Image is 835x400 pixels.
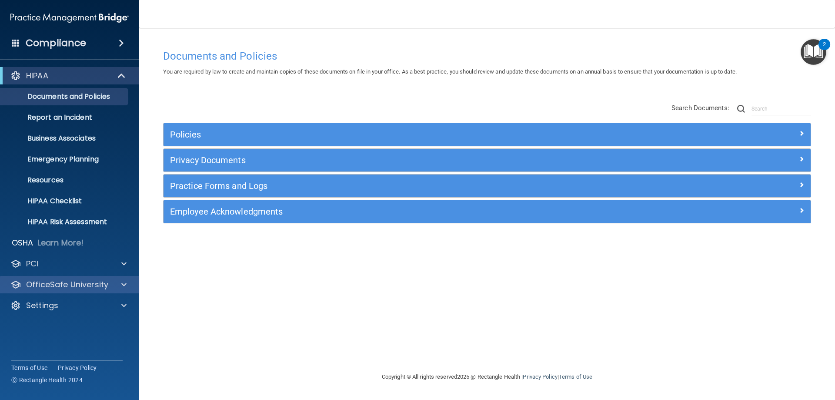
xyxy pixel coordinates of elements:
img: ic-search.3b580494.png [737,105,745,113]
p: Business Associates [6,134,124,143]
div: 2 [823,44,826,56]
h5: Privacy Documents [170,155,642,165]
a: Practice Forms and Logs [170,179,804,193]
p: HIPAA [26,71,48,81]
p: OfficeSafe University [26,279,108,290]
a: Privacy Documents [170,153,804,167]
p: HIPAA Risk Assessment [6,218,124,226]
p: Resources [6,176,124,185]
input: Search [751,102,811,115]
p: PCI [26,259,38,269]
a: HIPAA [10,71,126,81]
a: Employee Acknowledgments [170,205,804,218]
p: HIPAA Checklist [6,197,124,205]
p: Settings [26,300,58,311]
span: Search Documents: [671,104,729,112]
a: Settings [10,300,127,311]
a: PCI [10,259,127,269]
a: Terms of Use [559,373,592,380]
a: Privacy Policy [523,373,557,380]
h4: Compliance [26,37,86,49]
div: Copyright © All rights reserved 2025 @ Rectangle Health | | [328,363,646,391]
p: Report an Incident [6,113,124,122]
p: OSHA [12,238,33,248]
h5: Practice Forms and Logs [170,181,642,191]
h5: Employee Acknowledgments [170,207,642,216]
button: Open Resource Center, 2 new notifications [801,39,826,65]
p: Learn More! [38,238,84,248]
a: Terms of Use [11,363,47,372]
span: You are required by law to create and maintain copies of these documents on file in your office. ... [163,68,737,75]
h5: Policies [170,130,642,139]
img: PMB logo [10,9,129,27]
span: Ⓒ Rectangle Health 2024 [11,376,83,384]
h4: Documents and Policies [163,50,811,62]
p: Documents and Policies [6,92,124,101]
a: Privacy Policy [58,363,97,372]
iframe: Drift Widget Chat Controller [685,338,825,373]
a: OfficeSafe University [10,279,127,290]
p: Emergency Planning [6,155,124,164]
a: Policies [170,128,804,141]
